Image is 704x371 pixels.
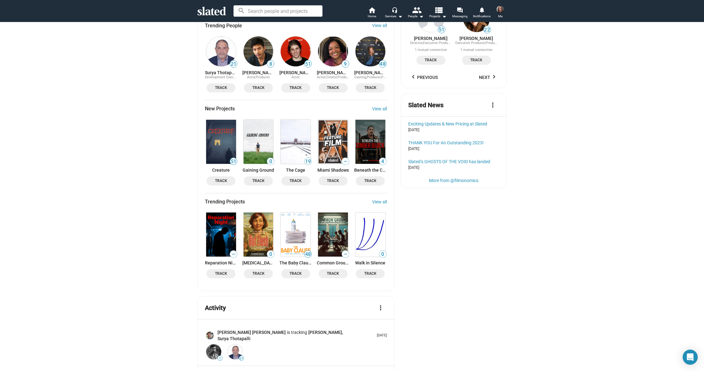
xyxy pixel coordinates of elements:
[429,178,478,183] a: More from @filmonomics
[205,304,226,312] mat-card-title: Activity
[244,83,273,92] button: Track
[457,7,463,13] mat-icon: forum
[256,75,270,79] span: Producer
[287,329,308,335] span: is tracking
[356,83,385,92] button: Track
[484,27,491,33] span: 22
[429,13,447,20] span: Projects
[410,41,423,45] span: Director,
[322,270,344,277] span: Track
[408,165,499,170] div: [DATE]
[412,5,421,14] mat-icon: people
[206,332,214,339] img: Aaron Thomas Nelson
[368,13,376,20] span: Home
[206,213,236,257] img: Reparation Night
[205,119,237,165] a: Creature
[326,75,338,79] span: Creator,
[319,83,348,92] button: Track
[305,61,311,67] span: 51
[317,119,349,165] a: Miami Shadows
[408,140,499,145] div: THANK YOU For An Outstanding 2023!
[244,120,273,164] img: Gaining Ground
[244,269,273,278] button: Track
[279,211,312,258] a: The Baby Clause
[493,4,508,21] button: Cody CowellMe
[372,23,387,28] a: View all
[372,106,387,111] a: View all
[279,70,312,75] a: [PERSON_NAME]
[360,270,381,277] span: Track
[242,70,275,75] a: [PERSON_NAME]
[396,13,404,20] mat-icon: arrow_drop_down
[279,260,312,265] a: The Baby Clause
[217,336,250,341] span: Surya Thotapalli
[367,75,381,79] span: Producer,
[279,168,312,173] a: The Cage
[354,70,387,75] a: [PERSON_NAME]
[248,85,269,91] span: Track
[342,61,349,67] span: 9
[459,36,493,41] a: [PERSON_NAME]
[460,48,492,53] div: 1 mutual connection
[379,251,386,257] span: 0
[498,13,503,20] span: Me
[285,178,306,184] span: Track
[305,158,311,165] span: 19
[244,176,273,185] button: Track
[319,269,348,278] button: Track
[361,6,383,20] a: Home
[317,260,349,265] a: Common Ground
[385,13,403,20] div: Services
[205,198,245,205] span: Trending Projects
[319,176,348,185] button: Track
[281,269,310,278] button: Track
[360,85,381,91] span: Track
[242,260,275,265] a: [MEDICAL_DATA]
[230,61,237,67] span: 21
[408,121,499,126] div: Exciting Updates & New Pricing at Slated
[416,56,445,65] button: Track
[239,357,244,360] span: 21
[242,211,275,258] a: Hot Flash
[452,13,468,20] span: Messaging
[206,176,235,185] button: Track
[206,83,235,92] button: Track
[475,72,499,83] button: Next
[279,119,312,165] a: The Cage
[206,344,221,359] img: Sanjay Belani
[210,270,232,277] span: Track
[471,6,493,20] a: Notifications
[205,75,242,79] span: Development Executive,
[449,6,471,20] a: Messaging
[354,119,387,165] a: Beneath the Cinder Block
[438,27,445,33] span: 51
[317,75,326,79] span: Actor,
[354,211,387,258] a: Walk in Silence
[281,36,311,66] img: Lukas Gage
[205,70,237,75] a: Surya Thotapalli
[318,36,348,66] img: AlgeRita Wynn
[205,168,237,173] a: Creature
[379,61,386,67] span: 48
[392,7,397,13] mat-icon: headset_mic
[427,6,449,20] button: Projects
[322,178,344,184] span: Track
[205,105,235,112] span: New Projects
[434,5,443,14] mat-icon: view_list
[440,13,448,20] mat-icon: arrow_drop_down
[381,75,417,79] span: Production Coordinator
[408,147,499,152] div: [DATE]
[317,211,349,258] a: Common Ground
[291,75,300,79] span: Actor
[414,36,448,41] a: [PERSON_NAME]
[244,36,273,66] img: Kevin Kreider
[417,13,425,20] mat-icon: arrow_drop_down
[338,75,352,79] span: Producer,
[205,211,237,258] a: Reparation Night
[405,6,427,20] button: People
[355,120,385,164] img: Beneath the Cinder Block
[408,159,499,164] a: Slated’s GHOSTS OF THE VOID has landed
[210,85,232,91] span: Track
[205,22,242,29] span: Trending People
[205,260,237,265] a: Reparation Night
